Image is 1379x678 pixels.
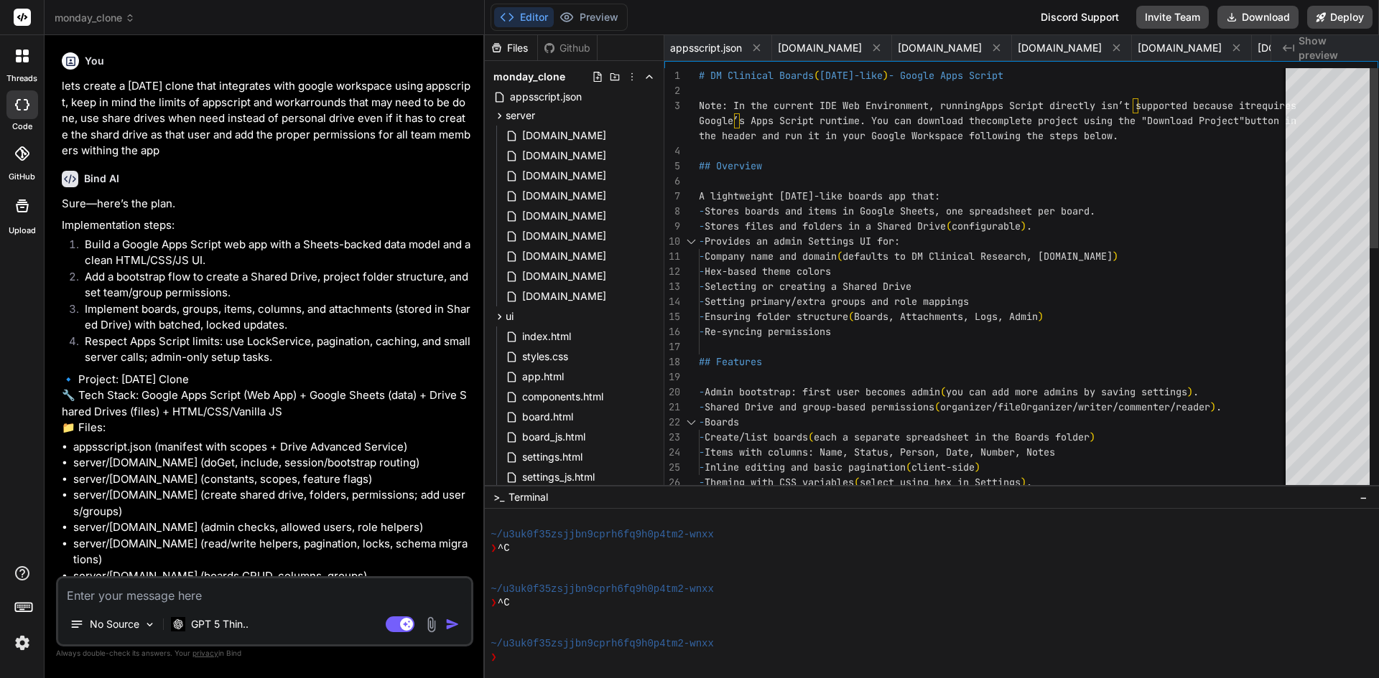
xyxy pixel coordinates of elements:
[705,250,837,263] span: Company name and domain
[191,617,249,631] p: GPT 5 Thin..
[10,631,34,655] img: settings
[946,220,952,232] span: (
[1021,476,1026,489] span: )
[664,143,680,159] div: 4
[705,385,940,398] span: Admin bootstrap: first user becomes admin
[56,646,473,660] p: Always double-check its answers. Your in Bind
[498,542,510,555] span: ^C
[521,448,584,466] span: settings.html
[491,583,714,596] span: ~/u3uk0f35zsjjbn9cprh6fq9h0p4tm2-wnxx
[9,171,35,183] label: GitHub
[898,41,982,55] span: [DOMAIN_NAME]
[705,400,934,413] span: Shared Drive and group-based permissions
[62,196,470,212] p: Sure—here’s the plan.
[664,354,680,369] div: 18
[493,70,565,84] span: monday_clone
[705,295,969,308] span: Setting primary/extra groups and role mappings
[73,301,470,334] li: Implement boards, groups, items, columns, and attachments (stored in Shared Drive) with batched, ...
[860,476,1021,489] span: select using hex in Settings
[62,78,470,159] p: lets create a [DATE] clone that integrates with google workspace using appscript, keep in mind th...
[705,461,906,474] span: Inline editing and basic pagination
[664,83,680,98] div: 2
[808,430,814,443] span: (
[1136,6,1209,29] button: Invite Team
[664,309,680,324] div: 15
[664,98,680,113] div: 3
[1193,385,1199,398] span: .
[699,461,705,474] span: -
[664,174,680,189] div: 6
[1038,310,1044,323] span: )
[521,469,596,486] span: settings_js.html
[485,41,537,55] div: Files
[854,476,860,489] span: (
[506,108,535,123] span: server
[90,617,139,631] p: No Source
[682,415,700,430] div: Click to collapse the range.
[699,99,980,112] span: Note: In the current IDE Web Environment, running
[144,618,156,631] img: Pick Models
[1032,6,1128,29] div: Discord Support
[952,220,1021,232] span: configurable
[521,328,572,345] span: index.html
[521,368,565,385] span: app.html
[778,41,862,55] span: [DOMAIN_NAME]
[699,325,705,338] span: -
[509,490,548,504] span: Terminal
[664,159,680,174] div: 5
[1026,476,1032,489] span: .
[705,476,854,489] span: Theming with CSS variables
[664,279,680,294] div: 13
[73,237,470,269] li: Build a Google Apps Script web app with a Sheets-backed data model and a clean HTML/CSS/JS UI.
[664,460,680,475] div: 25
[1258,41,1342,55] span: [DOMAIN_NAME]
[699,355,762,368] span: ## Features
[682,234,700,249] div: Click to collapse the range.
[521,207,608,225] span: [DOMAIN_NAME]
[494,7,554,27] button: Editor
[699,295,705,308] span: -
[934,400,940,413] span: (
[940,385,946,398] span: (
[883,69,888,82] span: )
[848,310,854,323] span: (
[699,189,940,202] span: A lightweight [DATE]-like boards app that:
[705,204,992,217] span: Stores boards and items in Google Sheets, one spre
[705,310,848,323] span: Ensuring folder structure
[1018,41,1102,55] span: [DOMAIN_NAME]
[699,415,705,428] span: -
[491,542,498,555] span: ❯
[975,461,980,474] span: )
[73,568,470,585] li: server/[DOMAIN_NAME] (boards CRUD, columns, groups)
[664,264,680,279] div: 12
[705,415,739,428] span: Boards
[1210,400,1216,413] span: )
[705,446,992,458] span: Items with columns: Name, Status, Person, Date, Nu
[554,7,624,27] button: Preview
[509,88,583,105] span: appsscript.json
[85,54,104,68] h6: You
[171,617,185,631] img: GPT 5 Thinking High
[986,114,1245,127] span: complete project using the "Download Project"
[521,428,587,446] span: board_js.html
[521,127,608,144] span: [DOMAIN_NAME]
[73,334,470,366] li: Respect Apps Script limits: use LockService, pagination, caching, and small server calls; admin-o...
[992,446,1055,458] span: mber, Notes
[664,415,680,430] div: 22
[819,69,883,82] span: [DATE]-like
[705,220,946,232] span: Stores files and folders in a Shared Drive
[1187,385,1193,398] span: )
[1250,99,1296,112] span: requires
[940,400,1210,413] span: organizer/fileOrganizer/writer/commenter/reader
[73,269,470,301] li: Add a bootstrap flow to create a Shared Drive, project folder structure, and set team/group permi...
[705,430,808,443] span: Create/list boards
[699,400,705,413] span: -
[521,248,608,265] span: [DOMAIN_NAME]
[699,430,705,443] span: -
[664,400,680,415] div: 21
[664,204,680,219] div: 8
[699,220,705,232] span: -
[521,167,608,184] span: [DOMAIN_NAME]
[491,651,498,664] span: ❯
[73,519,470,536] li: server/[DOMAIN_NAME] (admin checks, allowed users, role helpers)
